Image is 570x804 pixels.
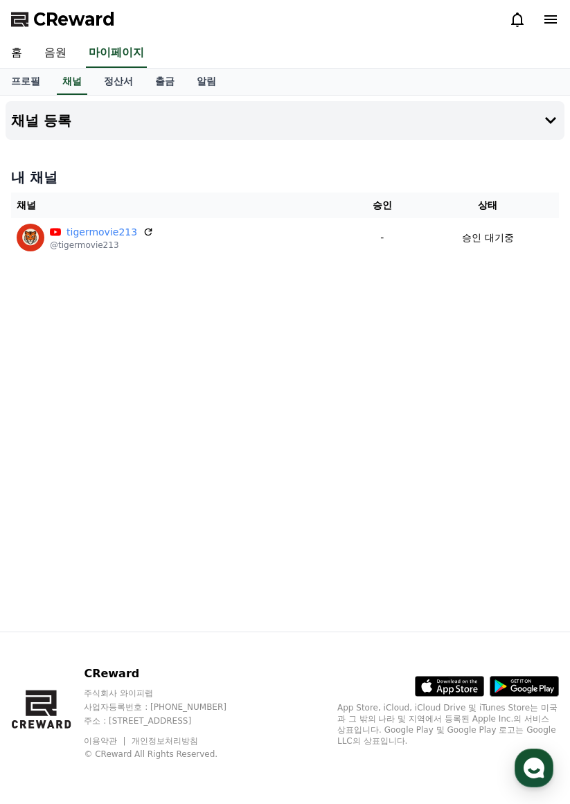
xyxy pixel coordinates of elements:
[462,231,513,245] p: 승인 대기중
[11,8,115,30] a: CReward
[186,69,227,95] a: 알림
[57,69,87,95] a: 채널
[6,101,564,140] button: 채널 등록
[348,193,417,218] th: 승인
[84,715,253,726] p: 주소 : [STREET_ADDRESS]
[417,193,559,218] th: 상태
[11,193,348,218] th: 채널
[132,736,198,746] a: 개인정보처리방침
[17,224,44,251] img: tigermovie213
[337,702,559,747] p: App Store, iCloud, iCloud Drive 및 iTunes Store는 미국과 그 밖의 나라 및 지역에서 등록된 Apple Inc.의 서비스 상표입니다. Goo...
[84,736,127,746] a: 이용약관
[11,168,559,187] h4: 내 채널
[84,665,253,682] p: CReward
[11,113,71,128] h4: 채널 등록
[353,231,411,245] p: -
[66,225,137,240] a: tigermovie213
[84,702,253,713] p: 사업자등록번호 : [PHONE_NUMBER]
[84,688,253,699] p: 주식회사 와이피랩
[144,69,186,95] a: 출금
[50,240,154,251] p: @tigermovie213
[93,69,144,95] a: 정산서
[84,749,253,760] p: © CReward All Rights Reserved.
[33,39,78,68] a: 음원
[33,8,115,30] span: CReward
[86,39,147,68] a: 마이페이지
